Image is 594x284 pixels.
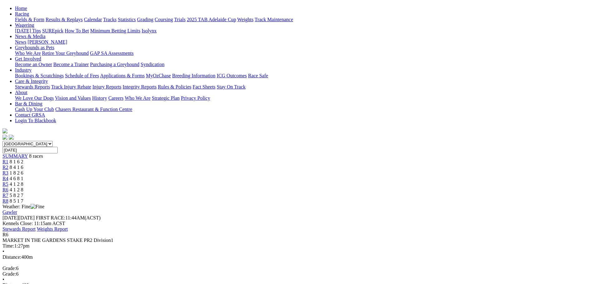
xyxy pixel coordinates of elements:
a: Rules & Policies [158,84,191,89]
a: Vision and Values [55,95,91,101]
a: Fields & Form [15,17,44,22]
a: Isolynx [142,28,157,33]
a: Weights Report [37,226,68,232]
div: Bar & Dining [15,107,592,112]
span: 4 6 8 1 [10,176,23,181]
span: 4 1 2 8 [10,187,23,192]
a: Fact Sheets [193,84,215,89]
a: Stewards Reports [15,84,50,89]
a: Syndication [141,62,164,67]
span: FIRST RACE: [36,215,65,220]
a: Home [15,6,27,11]
span: 1 8 2 6 [10,170,23,176]
a: Grading [137,17,153,22]
img: facebook.svg [2,135,7,140]
span: 5 8 2 7 [10,193,23,198]
a: Schedule of Fees [65,73,99,78]
span: Weather: Fine [2,204,44,209]
a: Gawler [2,209,17,215]
a: ICG Outcomes [217,73,247,78]
a: Greyhounds as Pets [15,45,54,50]
a: Purchasing a Greyhound [90,62,139,67]
img: Fine [31,204,44,209]
a: History [92,95,107,101]
a: Cash Up Your Club [15,107,54,112]
a: Breeding Information [172,73,215,78]
a: Industry [15,67,31,73]
a: Who We Are [15,51,41,56]
a: Privacy Policy [181,95,210,101]
a: Results & Replays [46,17,83,22]
a: R6 [2,187,8,192]
a: [DATE] Tips [15,28,41,33]
a: Become a Trainer [53,62,89,67]
span: R6 [2,232,8,237]
input: Select date [2,147,58,153]
a: Careers [108,95,123,101]
span: R3 [2,170,8,176]
div: Get Involved [15,62,592,67]
a: Contact GRSA [15,112,45,118]
span: [DATE] [2,215,35,220]
div: Industry [15,73,592,79]
a: Wagering [15,22,34,28]
span: 8 1 6 2 [10,159,23,164]
span: 8 5 1 7 [10,198,23,204]
a: R5 [2,181,8,187]
a: We Love Our Dogs [15,95,54,101]
a: Become an Owner [15,62,52,67]
a: About [15,90,27,95]
a: Applications & Forms [100,73,145,78]
a: Injury Reports [92,84,121,89]
a: Retire Your Greyhound [42,51,89,56]
span: • [2,277,4,282]
div: 400m [2,254,592,260]
a: News & Media [15,34,46,39]
a: Get Involved [15,56,41,61]
a: Tracks [103,17,117,22]
a: [PERSON_NAME] [27,39,67,45]
a: Coursing [155,17,173,22]
span: 8 4 1 6 [10,165,23,170]
div: News & Media [15,39,592,45]
div: Wagering [15,28,592,34]
a: MyOzChase [146,73,171,78]
a: Weights [237,17,254,22]
span: Grade: [2,266,16,271]
a: R4 [2,176,8,181]
a: GAP SA Assessments [90,51,134,56]
a: R2 [2,165,8,170]
span: Grade: [2,271,16,277]
span: • [2,249,4,254]
a: Race Safe [248,73,268,78]
span: 4 1 2 8 [10,181,23,187]
a: Bar & Dining [15,101,42,106]
a: R7 [2,193,8,198]
div: Racing [15,17,592,22]
span: Time: [2,243,14,248]
div: MARKET IN THE GARDENS STAKE PR2 Division1 [2,238,592,243]
img: logo-grsa-white.png [2,128,7,133]
a: Strategic Plan [152,95,180,101]
a: Stewards Report [2,226,36,232]
span: 11:44AM(ACST) [36,215,101,220]
a: How To Bet [65,28,89,33]
a: Calendar [84,17,102,22]
a: Racing [15,11,29,17]
a: SUMMARY [2,153,28,159]
a: Care & Integrity [15,79,48,84]
a: Track Maintenance [255,17,293,22]
div: Greyhounds as Pets [15,51,592,56]
a: R1 [2,159,8,164]
a: R8 [2,198,8,204]
a: Integrity Reports [123,84,157,89]
a: Track Injury Rebate [51,84,91,89]
div: 6 [2,271,592,277]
